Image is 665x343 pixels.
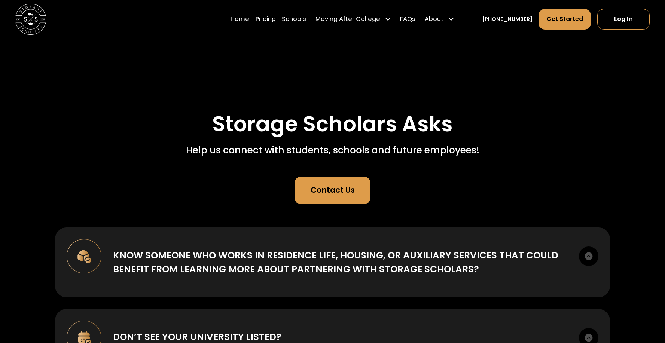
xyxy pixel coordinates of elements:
div: Moving After College [315,15,380,24]
a: Log In [597,9,650,30]
h1: Storage Scholars Asks [212,113,453,136]
a: Get Started [539,9,591,30]
div: About [425,15,443,24]
a: Home [231,9,249,30]
div: Moving After College [312,9,394,30]
a: Schools [282,9,306,30]
a: Pricing [256,9,276,30]
img: Storage Scholars main logo [15,4,46,34]
a: [PHONE_NUMBER] [482,15,533,24]
div: About [422,9,457,30]
a: FAQs [400,9,415,30]
div: Contact Us [311,184,355,196]
a: Contact Us [295,177,370,204]
div: Help us connect with students, schools and future employees! [186,143,479,157]
div: Know someone who works in Residence Life, Housing, or Auxiliary Services that could benefit from ... [113,248,568,276]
